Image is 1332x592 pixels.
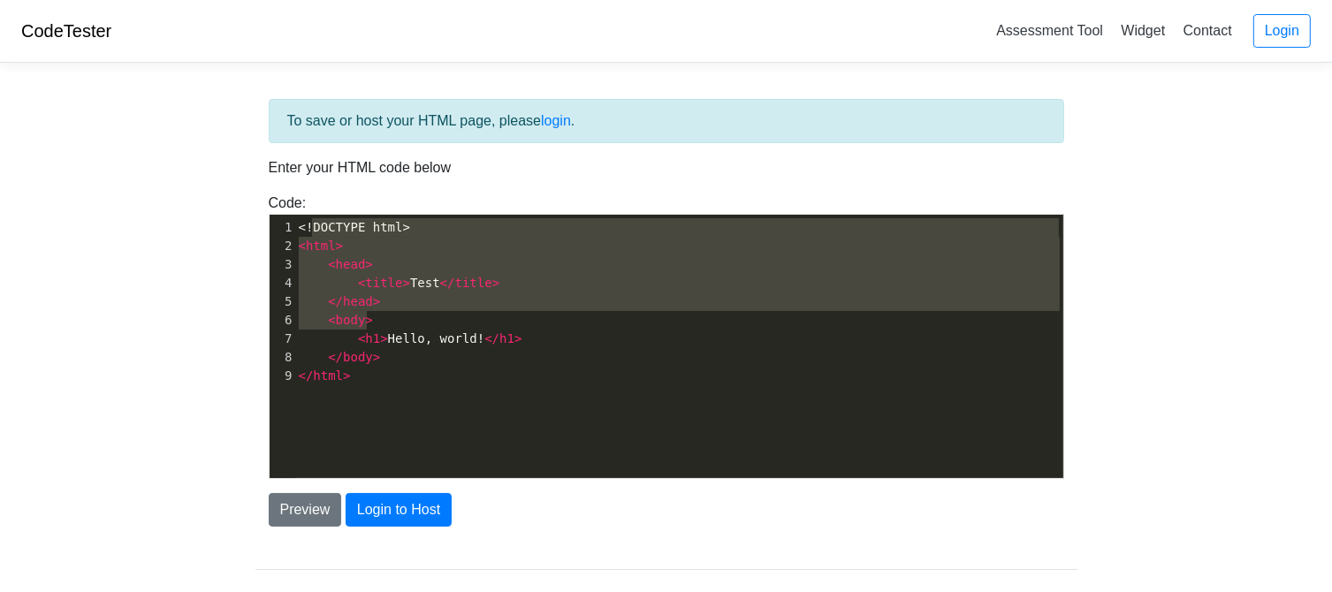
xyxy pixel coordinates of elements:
[499,331,514,345] span: h1
[313,368,343,383] span: html
[299,220,410,234] span: <!DOCTYPE html>
[255,193,1077,479] div: Code:
[270,255,295,274] div: 3
[270,311,295,330] div: 6
[1253,14,1311,48] a: Login
[373,350,380,364] span: >
[492,276,499,290] span: >
[343,350,373,364] span: body
[455,276,492,290] span: title
[328,294,343,308] span: </
[1176,16,1239,45] a: Contact
[365,276,402,290] span: title
[328,313,335,327] span: <
[269,157,1064,178] p: Enter your HTML code below
[380,331,387,345] span: >
[270,237,295,255] div: 2
[346,493,452,527] button: Login to Host
[270,367,295,385] div: 9
[328,257,335,271] span: <
[270,218,295,237] div: 1
[514,331,521,345] span: >
[269,99,1064,143] div: To save or host your HTML page, please .
[336,313,366,327] span: body
[373,294,380,308] span: >
[343,368,350,383] span: >
[1114,16,1172,45] a: Widget
[358,276,365,290] span: <
[365,331,380,345] span: h1
[269,493,342,527] button: Preview
[358,331,365,345] span: <
[299,331,522,345] span: Hello, world!
[365,313,372,327] span: >
[336,239,343,253] span: >
[299,368,314,383] span: </
[21,21,111,41] a: CodeTester
[270,292,295,311] div: 5
[270,274,295,292] div: 4
[541,113,571,128] a: login
[343,294,373,308] span: head
[270,348,295,367] div: 8
[403,276,410,290] span: >
[484,331,499,345] span: </
[306,239,336,253] span: html
[270,330,295,348] div: 7
[989,16,1110,45] a: Assessment Tool
[336,257,366,271] span: head
[365,257,372,271] span: >
[440,276,455,290] span: </
[299,239,306,253] span: <
[299,276,500,290] span: Test
[328,350,343,364] span: </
